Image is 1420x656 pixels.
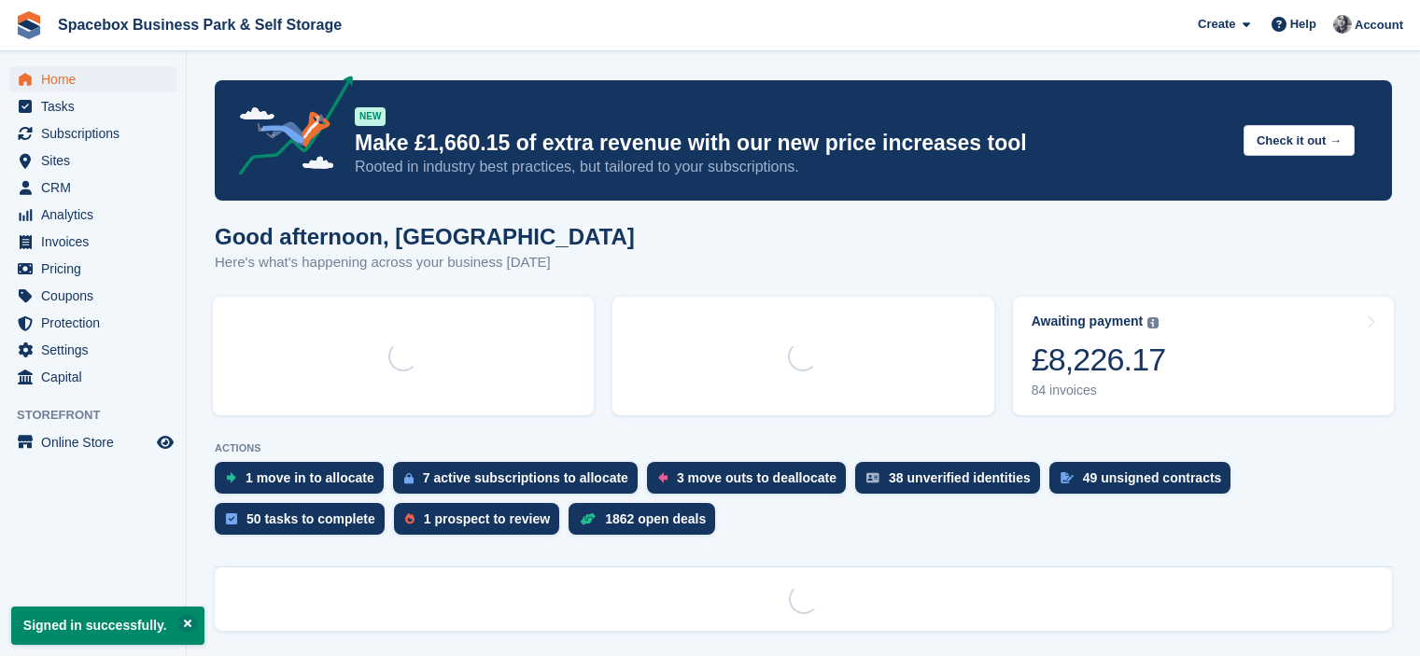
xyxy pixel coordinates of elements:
div: 7 active subscriptions to allocate [423,470,628,485]
p: Make £1,660.15 of extra revenue with our new price increases tool [355,130,1229,157]
div: 1 prospect to review [424,511,550,526]
img: verify_identity-adf6edd0f0f0b5bbfe63781bf79b02c33cf7c696d77639b501bdc392416b5a36.svg [866,472,879,483]
img: stora-icon-8386f47178a22dfd0bd8f6a31ec36ba5ce8667c1dd55bd0f319d3a0aa187defe.svg [15,11,43,39]
a: menu [9,256,176,282]
span: Home [41,66,153,92]
p: Here's what's happening across your business [DATE] [215,252,635,273]
img: deal-1b604bf984904fb50ccaf53a9ad4b4a5d6e5aea283cecdc64d6e3604feb123c2.svg [580,512,596,525]
span: Account [1355,16,1403,35]
span: Coupons [41,283,153,309]
span: Pricing [41,256,153,282]
span: Create [1198,15,1235,34]
span: Help [1290,15,1316,34]
img: move_ins_to_allocate_icon-fdf77a2bb77ea45bf5b3d319d69a93e2d87916cf1d5bf7949dd705db3b84f3ca.svg [226,472,236,483]
div: 49 unsigned contracts [1083,470,1222,485]
a: 1 prospect to review [394,503,569,544]
a: 49 unsigned contracts [1049,462,1241,503]
a: Preview store [154,431,176,454]
a: menu [9,174,176,201]
img: price-adjustments-announcement-icon-8257ccfd72463d97f412b2fc003d46551f7dbcb40ab6d574587a9cd5c0d94... [223,76,354,182]
div: NEW [355,107,386,126]
a: menu [9,337,176,363]
a: menu [9,283,176,309]
span: Tasks [41,93,153,119]
span: Analytics [41,202,153,228]
span: Capital [41,364,153,390]
span: Subscriptions [41,120,153,147]
div: 50 tasks to complete [246,511,375,526]
div: 38 unverified identities [889,470,1031,485]
a: menu [9,93,176,119]
span: Storefront [17,406,186,425]
a: 38 unverified identities [855,462,1049,503]
a: Spacebox Business Park & Self Storage [50,9,349,40]
span: Settings [41,337,153,363]
a: 3 move outs to deallocate [647,462,855,503]
div: £8,226.17 [1032,341,1166,379]
a: menu [9,202,176,228]
span: CRM [41,174,153,201]
span: Invoices [41,229,153,255]
a: 1862 open deals [569,503,724,544]
button: Check it out → [1244,125,1355,156]
a: menu [9,66,176,92]
a: menu [9,310,176,336]
img: prospect-51fa495bee0391a8d652442698ab0144808aea92771e9ea1ae160a38d050c398.svg [405,513,415,524]
p: ACTIONS [215,442,1392,454]
span: Protection [41,310,153,336]
div: 1862 open deals [605,511,706,526]
a: 1 move in to allocate [215,462,393,503]
a: menu [9,147,176,174]
a: Awaiting payment £8,226.17 84 invoices [1013,297,1394,415]
img: active_subscription_to_allocate_icon-d502201f5373d7db506a760aba3b589e785aa758c864c3986d89f69b8ff3... [404,472,414,484]
a: menu [9,429,176,455]
div: Awaiting payment [1032,314,1144,329]
span: Sites [41,147,153,174]
a: menu [9,364,176,390]
a: menu [9,120,176,147]
p: Rooted in industry best practices, but tailored to your subscriptions. [355,157,1229,177]
h1: Good afternoon, [GEOGRAPHIC_DATA] [215,224,635,249]
p: Signed in successfully. [11,607,204,645]
img: task-75834270c22a3079a89374b754ae025e5fb1db73e45f91037f5363f120a921f8.svg [226,513,237,524]
img: contract_signature_icon-13c848040528278c33f63329250d36e43548de30e8caae1d1a13099fd9432cc5.svg [1061,472,1074,483]
div: 1 move in to allocate [246,470,374,485]
img: SUDIPTA VIRMANI [1333,15,1352,34]
a: 7 active subscriptions to allocate [393,462,647,503]
div: 3 move outs to deallocate [677,470,837,485]
a: menu [9,229,176,255]
a: 50 tasks to complete [215,503,394,544]
span: Online Store [41,429,153,455]
img: move_outs_to_deallocate_icon-f764333ba52eb49d3ac5e1228854f67142a1ed5810a6f6cc68b1a99e826820c5.svg [658,472,668,483]
div: 84 invoices [1032,383,1166,398]
img: icon-info-grey-7440780725fd019a000dd9b08b2336e03edf1995a4989e88bcd33f0948082b44.svg [1147,317,1159,328]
